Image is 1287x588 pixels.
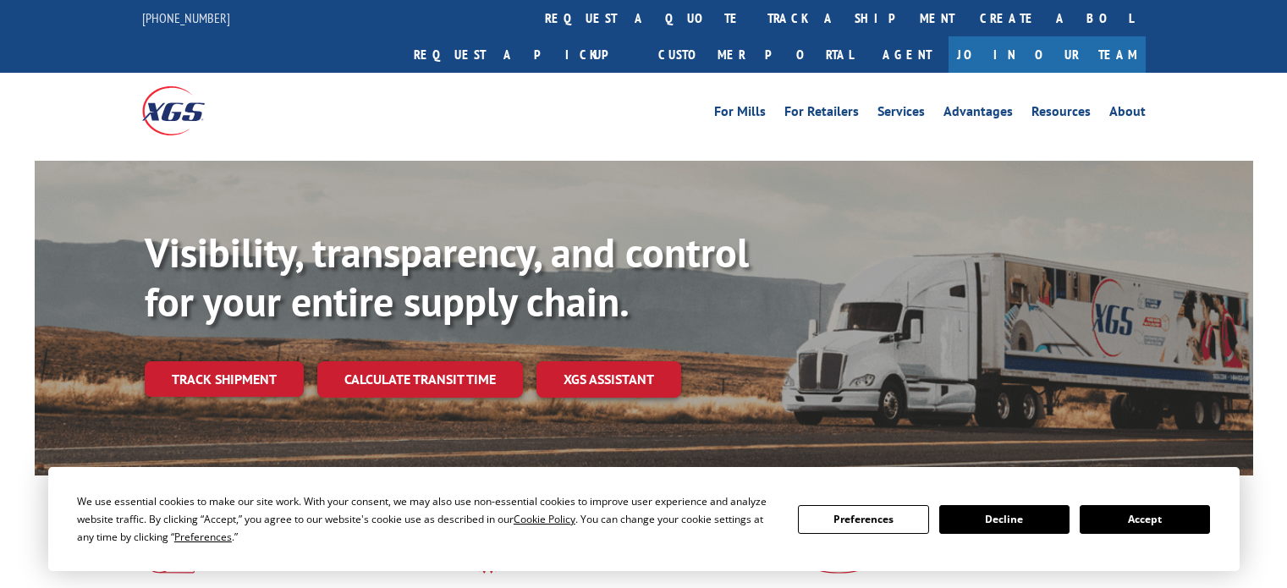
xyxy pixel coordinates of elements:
span: Preferences [174,530,232,544]
div: Cookie Consent Prompt [48,467,1240,571]
a: Calculate transit time [317,361,523,398]
div: We use essential cookies to make our site work. With your consent, we may also use non-essential ... [77,492,778,546]
b: Visibility, transparency, and control for your entire supply chain. [145,226,749,327]
a: About [1109,105,1146,124]
span: Cookie Policy [514,512,575,526]
a: XGS ASSISTANT [536,361,681,398]
a: Resources [1031,105,1091,124]
a: Services [877,105,925,124]
a: Request a pickup [401,36,646,73]
a: For Mills [714,105,766,124]
button: Accept [1080,505,1210,534]
button: Preferences [798,505,928,534]
a: [PHONE_NUMBER] [142,9,230,26]
a: For Retailers [784,105,859,124]
a: Customer Portal [646,36,866,73]
a: Join Our Team [949,36,1146,73]
a: Track shipment [145,361,304,397]
a: Agent [866,36,949,73]
button: Decline [939,505,1070,534]
a: Advantages [943,105,1013,124]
